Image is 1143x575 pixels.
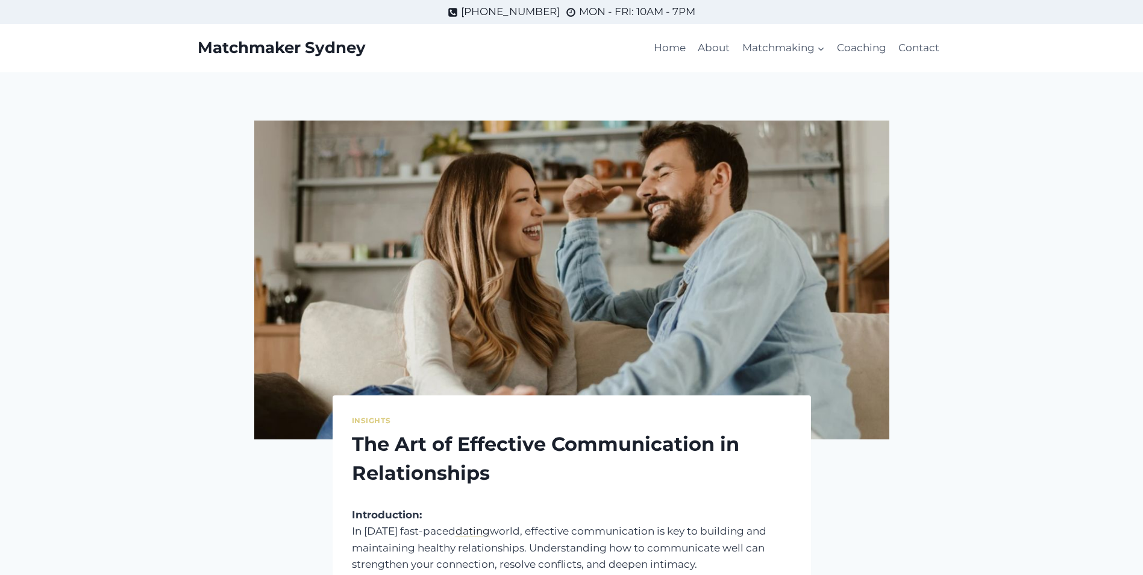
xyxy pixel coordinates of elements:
a: Home [648,34,692,63]
nav: Primary [648,34,946,63]
a: [PHONE_NUMBER] [448,4,560,20]
span: Matchmaking [742,40,825,56]
a: Insights [352,416,391,425]
span: MON - FRI: 10AM - 7PM [579,4,695,20]
a: Coaching [831,34,892,63]
p: In [DATE] fast-paced world, effective communication is key to building and maintaining healthy re... [352,507,792,573]
h1: The Art of Effective Communication in Relationships [352,430,792,488]
a: About [692,34,736,63]
a: dating [456,525,490,537]
strong: Introduction: [352,509,422,521]
a: Matchmaking [736,34,830,63]
a: Matchmaker Sydney [198,39,366,57]
span: [PHONE_NUMBER] [461,4,560,20]
a: Contact [892,34,945,63]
